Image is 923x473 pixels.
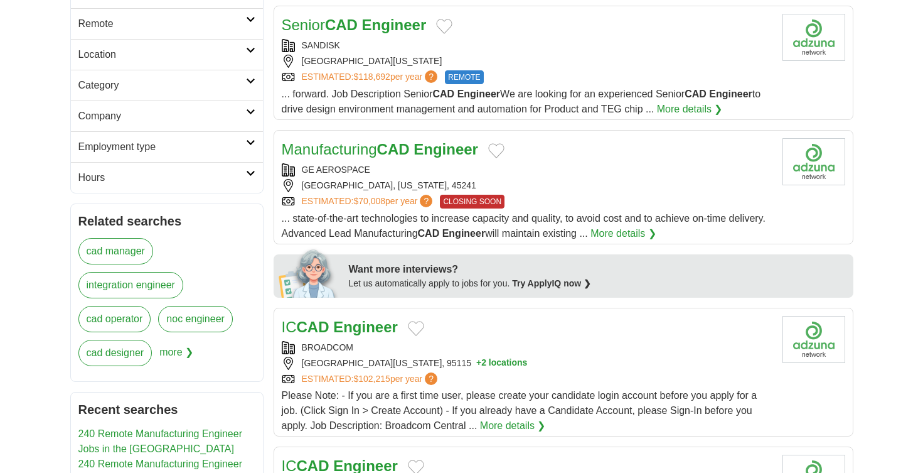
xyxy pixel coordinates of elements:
[445,70,483,84] span: REMOTE
[512,278,591,288] a: Try ApplyIQ now ❯
[78,272,183,298] a: integration engineer
[476,357,527,370] button: +2 locations
[282,163,772,177] div: GE AEROSPACE
[353,374,390,384] span: $102,215
[302,40,340,50] a: SANDISK
[425,372,437,385] span: ?
[418,228,440,239] strong: CAD
[488,143,504,158] button: Add to favorite jobs
[302,70,440,84] a: ESTIMATED:$118,692per year?
[71,101,263,131] a: Company
[282,390,757,431] span: Please Note: - If you are a first time user, please create your candidate login account before yo...
[782,138,845,185] img: Company logo
[590,226,656,241] a: More details ❯
[78,170,246,185] h2: Hours
[282,141,478,158] a: ManufacturingCAD Engineer
[159,340,193,374] span: more ❯
[78,238,153,264] a: cad manager
[71,39,263,70] a: Location
[282,89,761,114] span: ... forward. Job Description Senior We are looking for an experienced Senior to drive design envi...
[78,340,152,366] a: cad designer
[302,372,440,386] a: ESTIMATED:$102,215per year?
[282,318,398,335] a: ICCAD Engineer
[71,8,263,39] a: Remote
[413,141,478,158] strong: Engineer
[353,196,385,206] span: $70,008
[302,342,353,352] a: BROADCOM
[279,247,339,298] img: apply-iq-scientist.png
[78,47,246,62] h2: Location
[685,89,707,99] strong: CAD
[782,14,845,61] img: Western Digital logo
[71,70,263,101] a: Category
[420,195,432,207] span: ?
[433,89,455,99] strong: CAD
[302,195,435,209] a: ESTIMATED:$70,008per year?
[78,139,246,155] h2: Employment type
[782,316,845,363] img: Broadcom logo
[657,102,723,117] a: More details ❯
[71,131,263,162] a: Employment type
[282,55,772,68] div: [GEOGRAPHIC_DATA][US_STATE]
[282,357,772,370] div: [GEOGRAPHIC_DATA][US_STATE], 95115
[377,141,410,158] strong: CAD
[325,16,358,33] strong: CAD
[349,277,846,290] div: Let us automatically apply to jobs for you.
[78,306,151,332] a: cad operator
[476,357,481,370] span: +
[282,213,766,239] span: ... state-of-the-art technologies to increase capacity and quality, to avoid cost and to achieve ...
[282,16,427,33] a: SeniorCAD Engineer
[709,89,752,99] strong: Engineer
[78,16,246,31] h2: Remote
[353,72,390,82] span: $118,692
[436,19,452,34] button: Add to favorite jobs
[297,318,329,335] strong: CAD
[158,306,233,332] a: noc engineer
[78,400,255,419] h2: Recent searches
[408,321,424,336] button: Add to favorite jobs
[362,16,427,33] strong: Engineer
[442,228,485,239] strong: Engineer
[333,318,398,335] strong: Engineer
[440,195,504,209] span: CLOSING SOON
[457,89,500,99] strong: Engineer
[349,262,846,277] div: Want more interviews?
[78,212,255,231] h2: Related searches
[282,179,772,192] div: [GEOGRAPHIC_DATA], [US_STATE], 45241
[425,70,437,83] span: ?
[78,78,246,93] h2: Category
[78,109,246,124] h2: Company
[78,428,243,454] a: 240 Remote Manufacturing Engineer Jobs in the [GEOGRAPHIC_DATA]
[71,162,263,193] a: Hours
[480,418,546,433] a: More details ❯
